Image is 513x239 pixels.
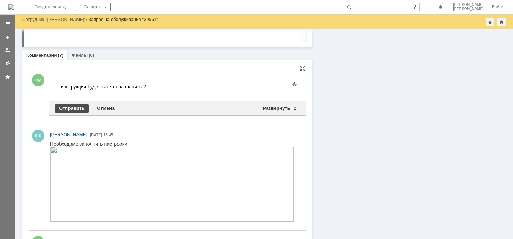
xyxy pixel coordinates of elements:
span: [PERSON_NAME] [453,7,484,11]
a: Файлы [72,53,88,58]
a: Мои согласования [2,57,13,68]
div: Сделать домашней страницей [497,18,506,26]
a: Перейти на домашнюю страницу [8,4,14,10]
a: Мои заявки [2,45,13,56]
div: (0) [89,53,94,58]
span: С уважением, [5,225,38,231]
span: Показать панель инструментов [290,80,299,88]
a: Комментарии [26,53,57,58]
span: 13:45 [104,133,113,137]
div: / [22,17,88,22]
span: [PERSON_NAME] [453,3,484,7]
a: [PERSON_NAME] [50,131,87,138]
span: Расширенный поиск [412,3,419,10]
div: инструкция будет как что заполнять ? [3,3,101,8]
span: ФМ [32,74,44,86]
img: logo [8,4,14,10]
div: Добавить в избранное [486,18,494,26]
span: [DATE] [90,133,102,137]
div: (7) [58,53,64,58]
span: [PERSON_NAME] [50,132,87,137]
div: На всю страницу [300,65,306,71]
div: Запрос на обслуживание "39561" [88,17,158,22]
a: Сотрудник "[PERSON_NAME]" [22,17,86,22]
span: [PERSON_NAME] [5,232,48,237]
div: Создать [75,3,111,11]
a: Создать заявку [2,32,13,43]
